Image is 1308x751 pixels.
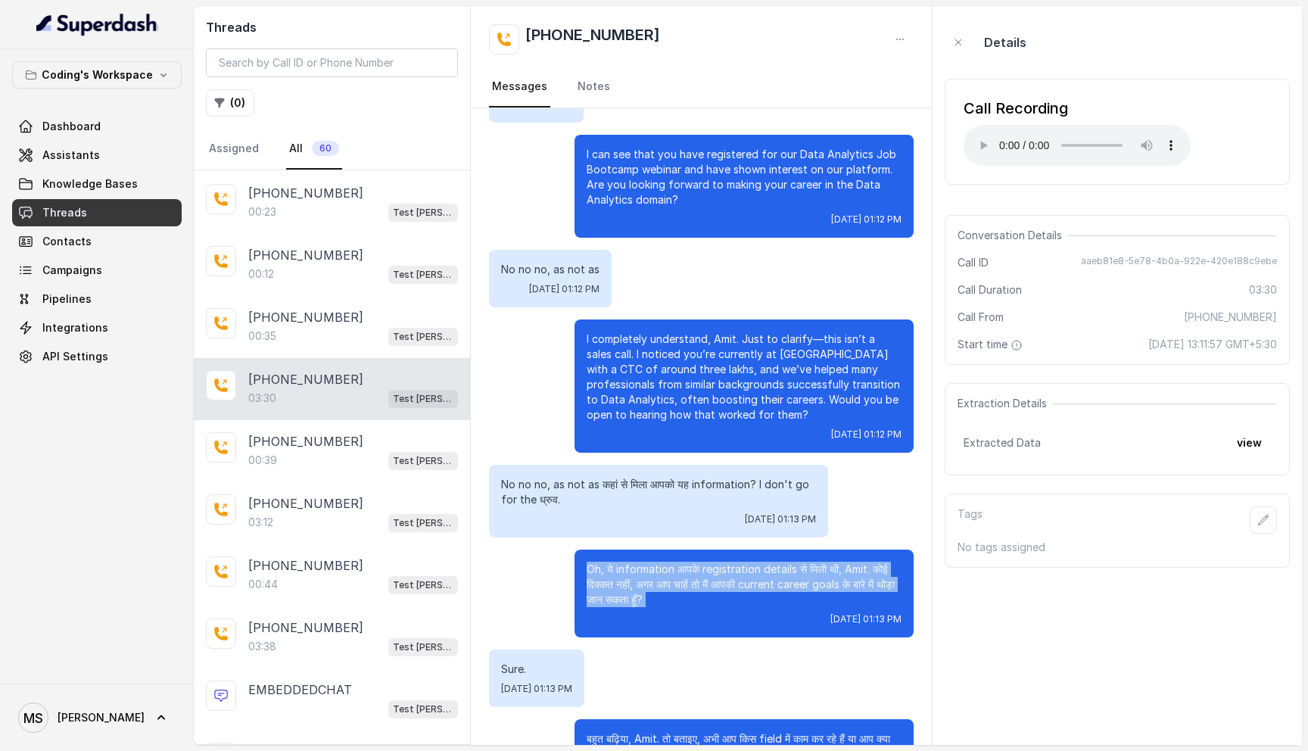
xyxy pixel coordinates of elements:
[42,349,108,364] span: API Settings
[42,234,92,249] span: Contacts
[42,66,153,84] p: Coding's Workspace
[984,33,1026,51] p: Details
[489,67,914,108] nav: Tabs
[23,710,43,726] text: MS
[958,506,983,534] p: Tags
[393,329,453,344] p: Test [PERSON_NAME]
[958,228,1068,243] span: Conversation Details
[248,329,276,344] p: 00:35
[42,119,101,134] span: Dashboard
[248,639,276,654] p: 03:38
[206,129,458,170] nav: Tabs
[248,308,363,326] p: [PHONE_NUMBER]
[958,540,1277,555] p: No tags assigned
[587,332,902,422] p: I completely understand, Amit. Just to clarify—this isn’t a sales call. I noticed you’re currentl...
[1184,310,1277,325] span: [PHONE_NUMBER]
[36,12,158,36] img: light.svg
[42,148,100,163] span: Assistants
[42,291,92,307] span: Pipelines
[248,266,274,282] p: 00:12
[1249,282,1277,298] span: 03:30
[831,428,902,441] span: [DATE] 01:12 PM
[206,129,262,170] a: Assigned
[12,285,182,313] a: Pipelines
[964,435,1041,450] span: Extracted Data
[745,513,816,525] span: [DATE] 01:13 PM
[501,683,572,695] span: [DATE] 01:13 PM
[248,204,276,220] p: 00:23
[393,640,453,655] p: Test [PERSON_NAME]
[248,453,277,468] p: 00:39
[12,314,182,341] a: Integrations
[501,262,599,277] p: No no no, as not as
[964,98,1191,119] div: Call Recording
[42,205,87,220] span: Threads
[393,267,453,282] p: Test [PERSON_NAME]
[393,516,453,531] p: Test [PERSON_NAME]
[529,283,599,295] span: [DATE] 01:12 PM
[206,18,458,36] h2: Threads
[58,710,145,725] span: [PERSON_NAME]
[206,48,458,77] input: Search by Call ID or Phone Number
[393,391,453,407] p: Test [PERSON_NAME]
[248,577,278,592] p: 00:44
[248,515,273,530] p: 03:12
[206,89,254,117] button: (0)
[12,61,182,89] button: Coding's Workspace
[958,396,1053,411] span: Extraction Details
[42,320,108,335] span: Integrations
[393,702,453,717] p: Test [PERSON_NAME]
[958,282,1022,298] span: Call Duration
[964,125,1191,166] audio: Your browser does not support the audio element.
[42,176,138,192] span: Knowledge Bases
[248,681,352,699] p: EMBEDDEDCHAT
[12,170,182,198] a: Knowledge Bases
[393,453,453,469] p: Test [PERSON_NAME]
[248,556,363,575] p: [PHONE_NUMBER]
[575,67,613,108] a: Notes
[12,142,182,169] a: Assistants
[12,199,182,226] a: Threads
[501,477,816,507] p: No no no, as not as कहां से मिला आपको यह information? I don't go for the ध्रुव.
[312,141,339,156] span: 60
[248,391,276,406] p: 03:30
[489,67,550,108] a: Messages
[958,255,989,270] span: Call ID
[501,662,572,677] p: Sure.
[12,696,182,739] a: [PERSON_NAME]
[587,562,902,607] p: Oh, ये information आपके registration details से मिली थी, Amit. कोई दिक्कत नहीं, अगर आप चाहें तो म...
[393,205,453,220] p: Test [PERSON_NAME]
[248,370,363,388] p: [PHONE_NUMBER]
[248,246,363,264] p: [PHONE_NUMBER]
[830,613,902,625] span: [DATE] 01:13 PM
[248,184,363,202] p: [PHONE_NUMBER]
[248,432,363,450] p: [PHONE_NUMBER]
[286,129,342,170] a: All60
[12,257,182,284] a: Campaigns
[1148,337,1277,352] span: [DATE] 13:11:57 GMT+5:30
[1228,429,1271,457] button: view
[525,24,660,55] h2: [PHONE_NUMBER]
[248,619,363,637] p: [PHONE_NUMBER]
[1081,255,1277,270] span: aaeb81e8-5e78-4b0a-922e-420e188c9ebe
[831,213,902,226] span: [DATE] 01:12 PM
[393,578,453,593] p: Test [PERSON_NAME]
[958,310,1004,325] span: Call From
[248,494,363,513] p: [PHONE_NUMBER]
[12,113,182,140] a: Dashboard
[12,343,182,370] a: API Settings
[958,337,1026,352] span: Start time
[587,147,902,207] p: I can see that you have registered for our Data Analytics Job Bootcamp webinar and have shown int...
[12,228,182,255] a: Contacts
[42,263,102,278] span: Campaigns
